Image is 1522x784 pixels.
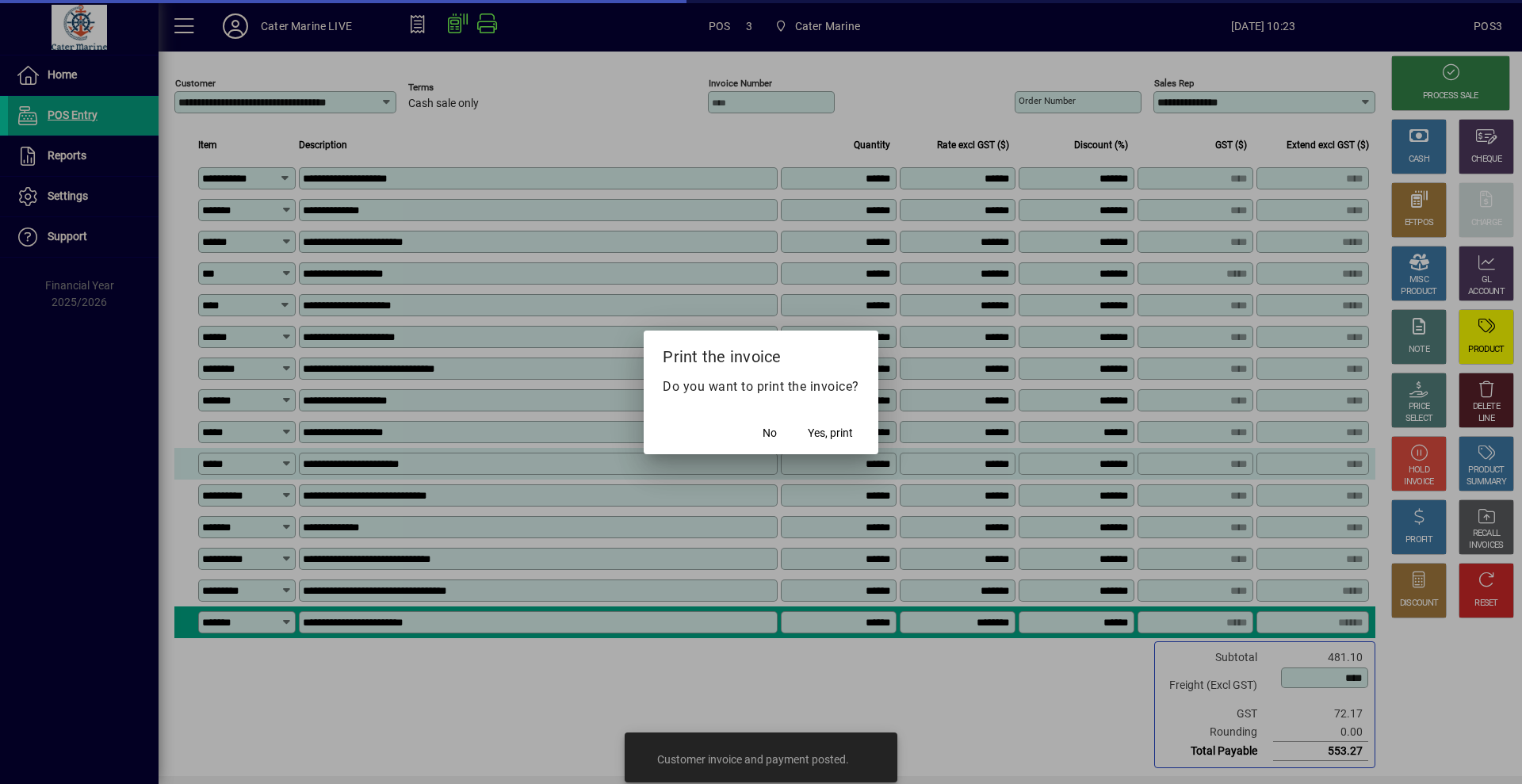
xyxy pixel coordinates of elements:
[801,419,859,448] button: Yes, print
[744,419,795,448] button: No
[644,331,878,377] h2: Print the invoice
[808,425,853,442] span: Yes, print
[763,425,777,442] span: No
[663,377,859,396] p: Do you want to print the invoice?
